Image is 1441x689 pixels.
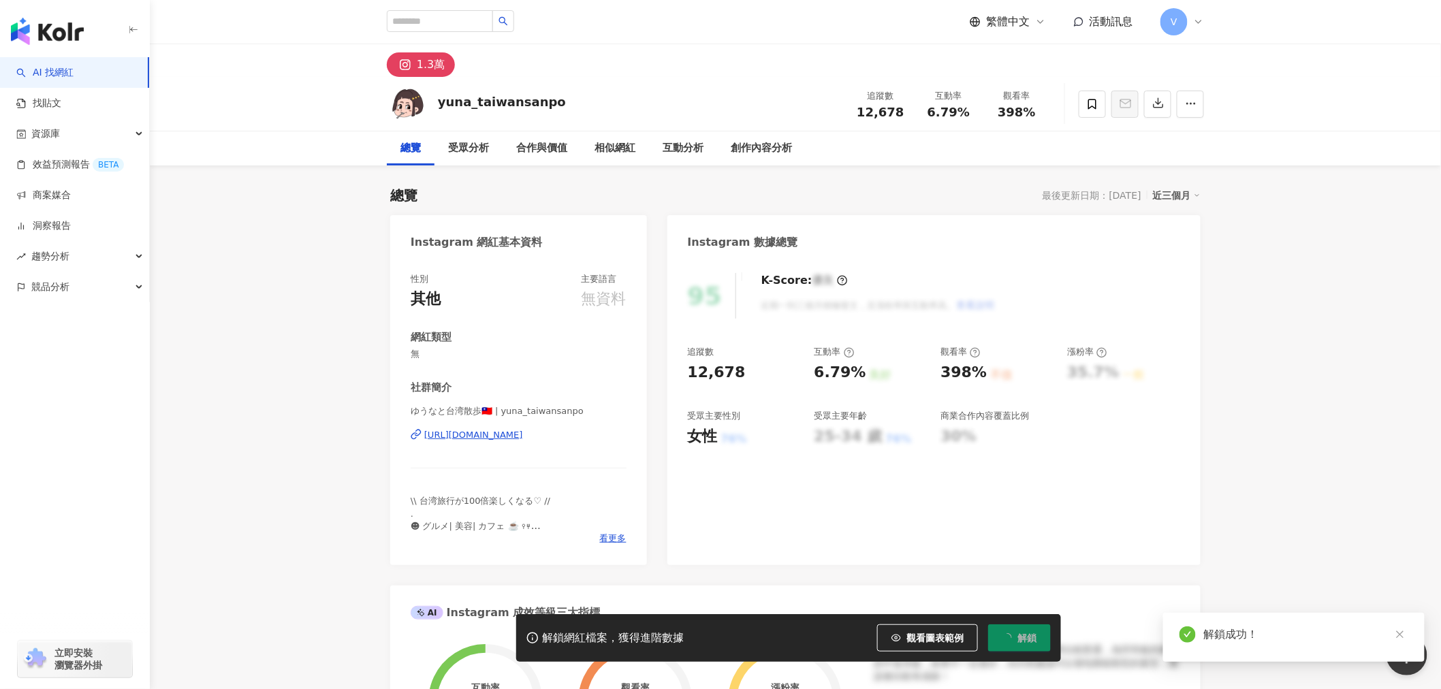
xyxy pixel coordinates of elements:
img: chrome extension [22,648,48,670]
span: 無 [411,348,627,360]
div: 創作內容分析 [731,140,792,157]
span: 活動訊息 [1090,15,1133,28]
span: 觀看圖表範例 [906,632,964,643]
div: 互動分析 [663,140,703,157]
a: searchAI 找網紅 [16,66,74,80]
div: 解鎖網紅檔案，獲得進階數據 [542,631,684,645]
div: Instagram 成效等級三大指標 [411,605,600,620]
a: 效益預測報告BETA [16,158,124,172]
span: V [1171,14,1177,29]
div: 女性 [688,426,718,447]
span: loading [1000,631,1014,645]
div: 總覽 [390,186,417,205]
span: ゆうなと台湾散歩🇹🇼 | yuna_taiwansanpo [411,405,627,417]
div: 追蹤數 [855,89,906,103]
span: 398% [998,106,1036,119]
div: 該網紅的互動率和漲粉率都不錯，唯獨觀看率比較普通，為同等級的網紅的中低等級，效果不一定會好，但仍然建議可以發包開箱類型的案型，應該會比較有成效！ [874,643,1180,684]
div: 漲粉率 [1067,346,1107,358]
span: 解鎖 [1017,632,1036,643]
div: 12,678 [688,362,746,383]
span: 繁體中文 [986,14,1030,29]
div: 受眾主要年齡 [814,410,867,422]
span: close [1395,630,1405,639]
img: KOL Avatar [387,84,428,125]
div: 受眾主要性別 [688,410,741,422]
span: \\ 台湾旅行が100倍楽しくなる♡ // . ☻ グルメ| 美容| カフェ ☕️ 𐩢𐩺 ☻ 台湾の大学に通う現役女子大生が教える台湾のホットスポット👩🤍 ☻ 台湾の日常＋旅のヒントをお届け ・... [411,496,618,605]
div: 近三個月 [1153,187,1201,204]
div: 受眾分析 [448,140,489,157]
div: 互動率 [814,346,854,358]
div: 性別 [411,273,428,285]
div: 398% [940,362,987,383]
span: search [498,16,508,26]
div: 總覽 [400,140,421,157]
div: 社群簡介 [411,381,452,395]
div: 其他 [411,289,441,310]
span: 看更多 [600,532,627,545]
span: 12,678 [857,105,904,119]
span: 競品分析 [31,272,69,302]
div: 觀看率 [940,346,981,358]
div: 無資料 [582,289,627,310]
div: 商業合作內容覆蓋比例 [940,410,1029,422]
a: chrome extension立即安裝 瀏覽器外掛 [18,641,132,677]
div: AI [411,606,443,620]
button: 觀看圖表範例 [877,624,978,652]
div: 合作與價值 [516,140,567,157]
span: 趨勢分析 [31,241,69,272]
span: 6.79% [928,106,970,119]
div: 相似網紅 [595,140,635,157]
span: 立即安裝 瀏覽器外掛 [54,647,102,671]
span: 資源庫 [31,118,60,149]
div: 解鎖成功！ [1204,626,1408,643]
div: 觀看率 [991,89,1043,103]
div: 互動率 [923,89,975,103]
a: 找貼文 [16,97,61,110]
a: 洞察報告 [16,219,71,233]
div: [URL][DOMAIN_NAME] [424,429,523,441]
div: Instagram 網紅基本資料 [411,235,543,250]
div: 6.79% [814,362,866,383]
div: yuna_taiwansanpo [438,93,566,110]
button: 解鎖 [988,624,1051,652]
a: [URL][DOMAIN_NAME] [411,429,627,441]
button: 1.3萬 [387,52,455,77]
div: 網紅類型 [411,330,452,344]
img: logo [11,18,84,45]
span: rise [16,252,26,261]
div: 最後更新日期：[DATE] [1043,190,1141,201]
div: 1.3萬 [417,55,445,74]
div: 主要語言 [582,273,617,285]
a: 商案媒合 [16,189,71,202]
div: 追蹤數 [688,346,714,358]
div: Instagram 數據總覽 [688,235,798,250]
div: K-Score : [761,273,848,288]
span: check-circle [1179,626,1196,643]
